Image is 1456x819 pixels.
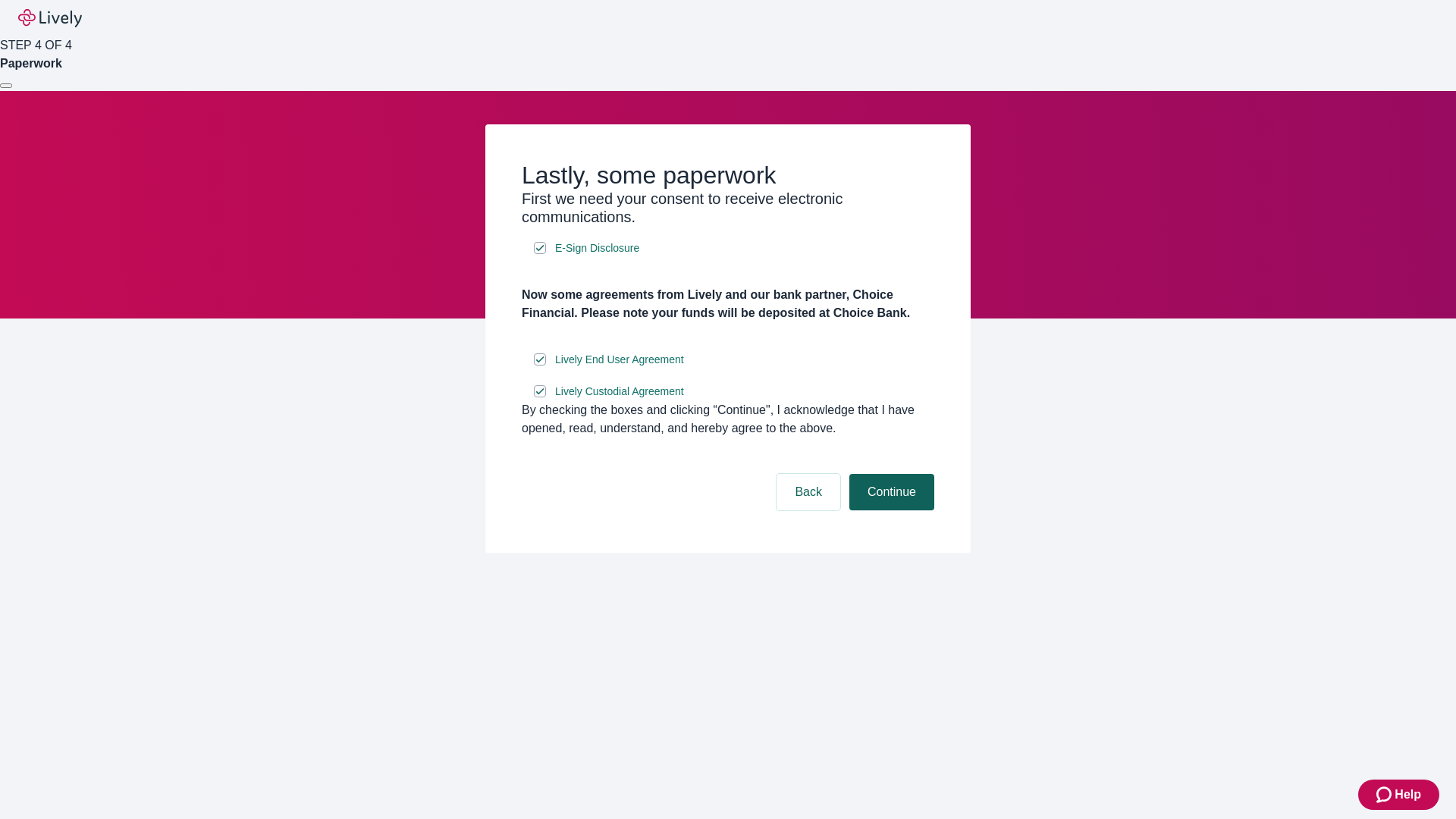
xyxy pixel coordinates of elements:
h2: Lastly, some paperwork [522,161,934,190]
a: e-sign disclosure document [552,239,642,258]
span: Lively End User Agreement [555,352,684,368]
button: Back [777,474,840,510]
button: Continue [849,474,934,510]
span: E-Sign Disclosure [555,240,639,256]
svg: Zendesk support icon [1376,786,1395,804]
button: Zendesk support iconHelp [1358,780,1439,810]
h4: Now some agreements from Lively and our bank partner, Choice Financial. Please note your funds wi... [522,286,934,322]
h3: First we need your consent to receive electronic communications. [522,190,934,226]
a: e-sign disclosure document [552,382,687,401]
span: Help [1395,786,1421,804]
a: e-sign disclosure document [552,350,687,369]
span: Lively Custodial Agreement [555,384,684,400]
div: By checking the boxes and clicking “Continue", I acknowledge that I have opened, read, understand... [522,401,934,438]
img: Lively [18,9,82,27]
